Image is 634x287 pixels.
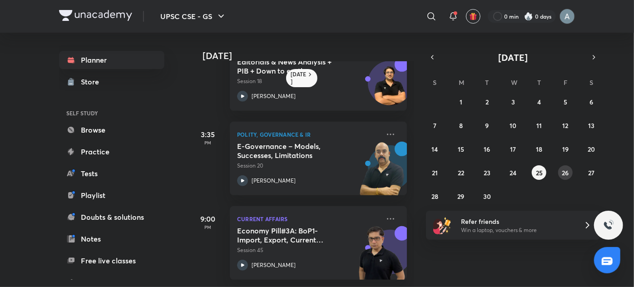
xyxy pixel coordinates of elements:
p: [PERSON_NAME] [252,177,296,185]
abbr: September 29, 2025 [458,192,465,201]
abbr: September 14, 2025 [432,145,438,153]
abbr: September 8, 2025 [459,121,463,130]
button: September 28, 2025 [428,189,442,203]
button: September 15, 2025 [454,142,468,156]
a: Practice [59,143,164,161]
abbr: September 23, 2025 [484,168,490,177]
p: Current Affairs [237,213,380,224]
button: September 21, 2025 [428,165,442,180]
a: Browse [59,121,164,139]
h6: [DATE] [291,71,307,85]
button: September 13, 2025 [584,118,599,133]
button: September 29, 2025 [454,189,468,203]
img: unacademy [357,142,407,204]
button: September 4, 2025 [532,94,546,109]
abbr: September 9, 2025 [485,121,489,130]
abbr: September 5, 2025 [564,98,567,106]
p: Session 18 [237,77,380,85]
p: Session 20 [237,162,380,170]
abbr: September 12, 2025 [562,121,568,130]
abbr: September 27, 2025 [588,168,594,177]
button: September 17, 2025 [506,142,520,156]
button: September 27, 2025 [584,165,599,180]
img: ttu [603,220,614,231]
abbr: September 22, 2025 [458,168,464,177]
img: streak [524,12,533,21]
button: September 23, 2025 [480,165,495,180]
button: September 9, 2025 [480,118,495,133]
button: September 20, 2025 [584,142,599,156]
p: Session 45 [237,246,380,254]
p: [PERSON_NAME] [252,261,296,269]
a: Planner [59,51,164,69]
button: September 8, 2025 [454,118,468,133]
button: September 14, 2025 [428,142,442,156]
button: September 12, 2025 [558,118,573,133]
abbr: Tuesday [485,78,489,87]
abbr: September 18, 2025 [536,145,542,153]
abbr: September 11, 2025 [536,121,542,130]
h6: SELF STUDY [59,105,164,121]
button: September 2, 2025 [480,94,495,109]
button: September 19, 2025 [558,142,573,156]
abbr: Wednesday [511,78,517,87]
abbr: September 13, 2025 [588,121,594,130]
button: September 16, 2025 [480,142,495,156]
p: [PERSON_NAME] [252,92,296,100]
abbr: Thursday [537,78,541,87]
button: September 30, 2025 [480,189,495,203]
abbr: Sunday [433,78,437,87]
span: [DATE] [499,51,528,64]
abbr: September 16, 2025 [484,145,490,153]
h5: Economy Pill#3A: BoP1- Import, Export, Current Account Deficit, SEZ; [237,226,350,244]
abbr: September 6, 2025 [589,98,593,106]
p: Win a laptop, vouchers & more [461,226,573,234]
button: September 1, 2025 [454,94,468,109]
abbr: September 2, 2025 [485,98,489,106]
p: PM [190,224,226,230]
abbr: September 25, 2025 [536,168,543,177]
abbr: September 26, 2025 [562,168,569,177]
button: September 11, 2025 [532,118,546,133]
img: Company Logo [59,10,132,21]
abbr: September 21, 2025 [432,168,438,177]
abbr: September 1, 2025 [460,98,462,106]
p: PM [190,140,226,145]
abbr: Saturday [589,78,593,87]
button: September 18, 2025 [532,142,546,156]
a: Notes [59,230,164,248]
a: Playlist [59,186,164,204]
button: September 26, 2025 [558,165,573,180]
a: Company Logo [59,10,132,23]
abbr: September 10, 2025 [510,121,516,130]
h6: Refer friends [461,217,573,226]
img: avatar [469,12,477,20]
h4: [DATE] [203,50,416,61]
img: Anu Singh [560,9,575,24]
a: Doubts & solutions [59,208,164,226]
abbr: September 20, 2025 [588,145,595,153]
a: Tests [59,164,164,183]
div: Store [81,76,104,87]
abbr: September 15, 2025 [458,145,464,153]
abbr: September 7, 2025 [433,121,436,130]
img: referral [433,216,451,234]
h5: E-Governance – Models, Successes, Limitations [237,142,350,160]
abbr: September 17, 2025 [510,145,516,153]
button: [DATE] [439,51,588,64]
button: September 3, 2025 [506,94,520,109]
abbr: September 4, 2025 [537,98,541,106]
img: Avatar [368,66,412,109]
a: Store [59,73,164,91]
button: September 22, 2025 [454,165,468,180]
button: September 25, 2025 [532,165,546,180]
abbr: Monday [459,78,464,87]
p: Polity, Governance & IR [237,129,380,140]
abbr: September 28, 2025 [431,192,438,201]
button: September 24, 2025 [506,165,520,180]
h5: 3:35 [190,129,226,140]
abbr: Friday [564,78,567,87]
abbr: September 24, 2025 [510,168,516,177]
button: September 10, 2025 [506,118,520,133]
h5: 9:00 [190,213,226,224]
